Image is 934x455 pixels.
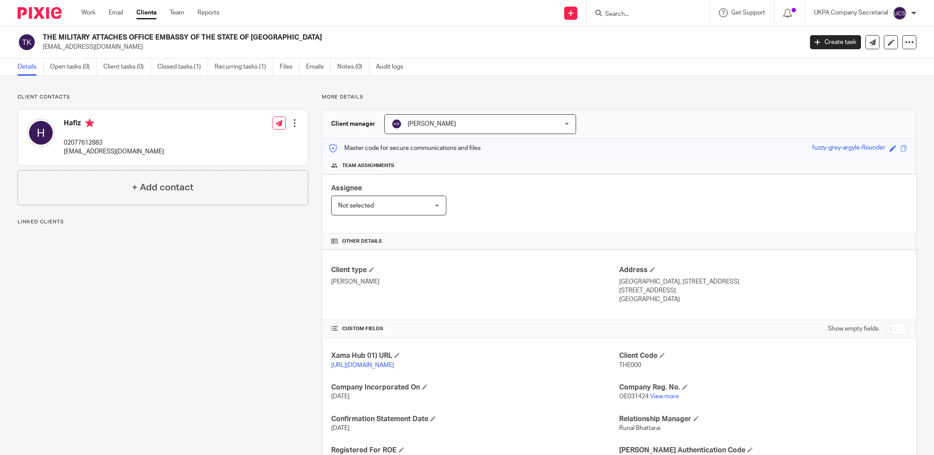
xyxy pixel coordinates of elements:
[43,43,797,51] p: [EMAIL_ADDRESS][DOMAIN_NAME]
[18,94,308,101] p: Client contacts
[814,8,888,17] p: UKPA Company Secretarial
[18,58,44,76] a: Details
[828,324,879,333] label: Show empty fields
[812,143,885,153] div: fuzzy-grey-argyle-flounder
[157,58,208,76] a: Closed tasks (1)
[331,383,619,392] h4: Company Incorporated On
[331,425,350,431] span: [DATE]
[619,425,660,431] span: Runal Bhattarai
[18,33,36,51] img: svg%3E
[64,147,164,156] p: [EMAIL_ADDRESS][DOMAIN_NAME]
[85,119,94,127] i: Primary
[342,238,382,245] span: Other details
[331,185,362,192] span: Assignee
[331,120,376,128] h3: Client manager
[376,58,410,76] a: Audit logs
[43,33,646,42] h2: THE MILITARY ATTACHES OFFICE EMBASSY OF THE STATE OF [GEOGRAPHIC_DATA]
[215,58,273,76] a: Recurring tasks (1)
[619,266,907,275] h4: Address
[64,138,164,147] p: 02077612883
[342,162,394,169] span: Team assignments
[619,277,907,286] p: [GEOGRAPHIC_DATA], [STREET_ADDRESS]
[331,415,619,424] h4: Confirmation Statement Date
[81,8,95,17] a: Work
[64,119,164,130] h4: Hafiz
[331,325,619,332] h4: CUSTOM FIELDS
[136,8,157,17] a: Clients
[329,144,481,153] p: Master code for secure communications and files
[337,58,369,76] a: Notes (0)
[619,362,641,368] span: THE000
[103,58,151,76] a: Client tasks (0)
[331,393,350,400] span: [DATE]
[893,6,907,20] img: svg%3E
[408,121,456,127] span: [PERSON_NAME]
[109,8,123,17] a: Email
[619,393,649,400] span: OE031424
[619,286,907,295] p: [STREET_ADDRESS]
[331,266,619,275] h4: Client type
[619,415,907,424] h4: Relationship Manager
[619,351,907,360] h4: Client Code
[619,295,907,304] p: [GEOGRAPHIC_DATA]
[280,58,299,76] a: Files
[331,362,394,368] a: [URL][DOMAIN_NAME]
[331,351,619,360] h4: Xama Hub 01) URL
[170,8,184,17] a: Team
[132,181,193,194] h4: + Add contact
[331,446,619,455] h4: Registered For ROE
[810,35,861,49] a: Create task
[338,203,374,209] span: Not selected
[331,277,619,286] p: [PERSON_NAME]
[197,8,219,17] a: Reports
[18,7,62,19] img: Pixie
[731,10,765,16] span: Get Support
[619,446,907,455] h4: [PERSON_NAME] Authentication Code
[306,58,331,76] a: Emails
[604,11,683,18] input: Search
[619,383,907,392] h4: Company Reg. No.
[18,218,308,226] p: Linked clients
[50,58,97,76] a: Open tasks (0)
[650,393,679,400] a: View more
[322,94,916,101] p: More details
[27,119,55,147] img: svg%3E
[391,119,402,129] img: svg%3E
